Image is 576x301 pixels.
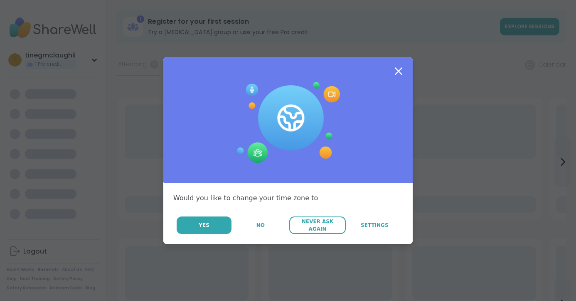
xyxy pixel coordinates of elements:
[361,221,389,229] span: Settings
[236,82,340,164] img: Session Experience
[293,218,341,233] span: Never Ask Again
[347,216,403,234] a: Settings
[256,221,265,229] span: No
[199,221,209,229] span: Yes
[232,216,288,234] button: No
[289,216,345,234] button: Never Ask Again
[173,193,403,203] div: Would you like to change your time zone to
[177,216,231,234] button: Yes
